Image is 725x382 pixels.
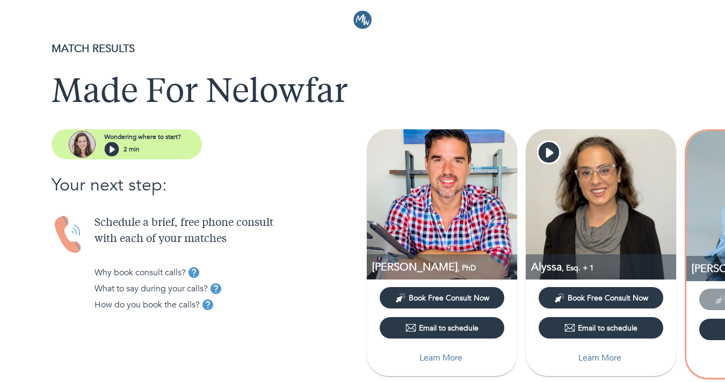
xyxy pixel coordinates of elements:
div: Email to schedule [405,322,479,333]
img: Thomas Whitfield profile [367,129,517,280]
p: What to say during your calls? [95,282,208,295]
button: Book Free Consult Now [539,287,663,308]
p: Why book consult calls? [95,266,186,279]
div: Email to schedule [564,322,637,333]
button: Learn More [380,347,504,369]
p: PhD [372,260,517,274]
button: Email to schedule [539,317,663,339]
p: MATCH RESULTS [52,41,673,57]
img: Alyssa Kelliher profile [526,129,676,280]
p: How do you book the calls? [95,298,200,311]
button: tooltip [208,281,224,297]
p: Learn More [578,351,621,364]
img: Logo [353,11,372,29]
button: tooltip [200,297,216,313]
p: Wondering where to start? [104,132,181,142]
p: Your next step: [52,172,363,198]
button: Learn More [539,347,663,369]
button: tooltip [186,265,202,281]
p: Schedule a brief, free phone consult with each of your matches [95,215,363,247]
button: Book Free Consult Now [380,287,504,308]
button: assistantWondering where to start?2 min [52,129,202,159]
span: , Esq. + 1 [562,263,594,273]
img: Handset [52,215,86,254]
p: 2 min [124,144,140,154]
button: Email to schedule [380,317,504,339]
img: assistant [69,131,96,158]
span: , PhD [458,263,476,273]
span: Book Free Consult Now [568,293,648,303]
p: Learn More [419,351,462,364]
h1: Made For Nelowfar [52,74,673,113]
span: Book Free Consult Now [409,293,489,303]
p: Esq., Coaching [531,260,676,274]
